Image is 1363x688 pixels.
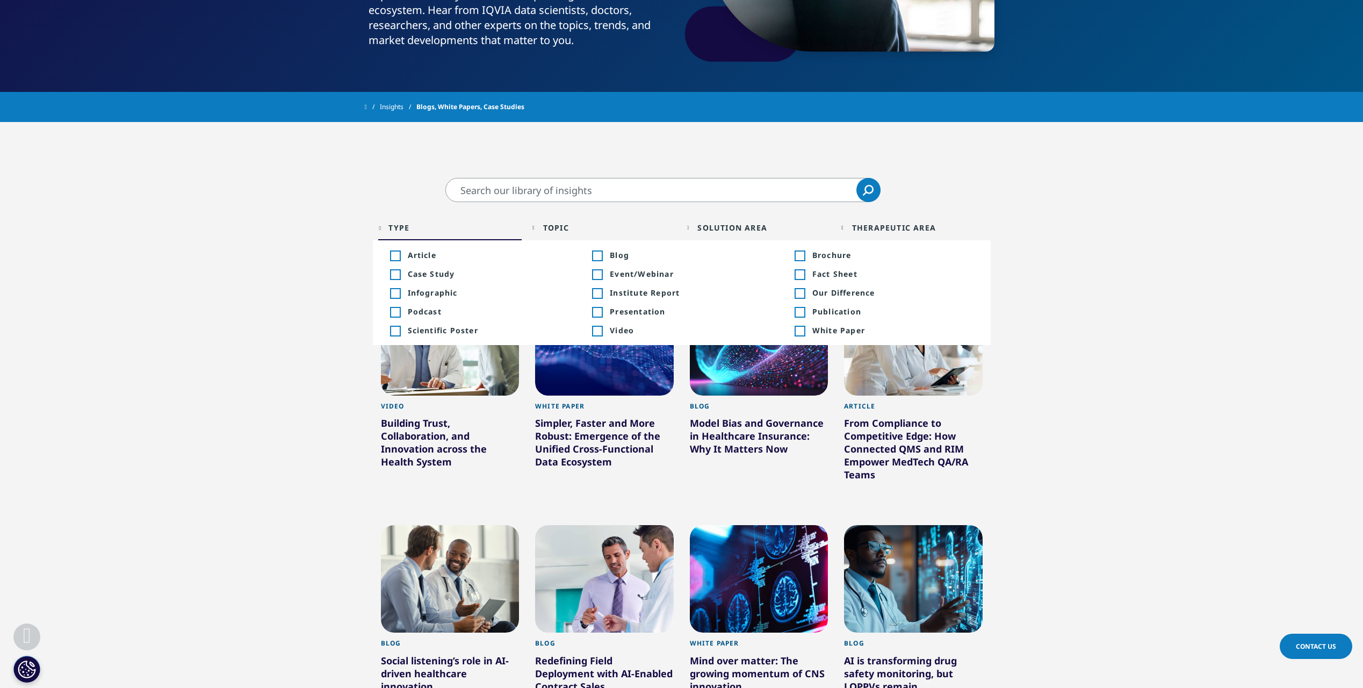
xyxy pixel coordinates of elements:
[381,402,520,417] div: Video
[592,326,602,336] div: Inclusion filter on Video; 267 results
[378,302,581,321] li: Inclusion filter on Podcast; 82 results
[812,250,973,260] span: Brochure
[795,251,804,261] div: Inclusion filter on Brochure; 51 results
[610,250,771,260] span: Blog
[795,270,804,279] div: Inclusion filter on Fact Sheet; 690 results
[13,656,40,683] button: Cookie-Einstellungen
[690,417,828,460] div: Model Bias and Governance in Healthcare Insurance: Why It Matters Now
[783,283,985,302] li: Inclusion filter on Our Difference; 1 result
[380,97,416,117] a: Insights
[408,288,569,298] span: Infographic
[580,283,783,302] li: Inclusion filter on Institute Report; 130 results
[856,178,881,202] a: Search
[592,270,602,279] div: Inclusion filter on Event/Webinar; 928 results
[844,639,983,654] div: Blog
[592,289,602,298] div: Inclusion filter on Institute Report; 130 results
[390,289,400,298] div: Inclusion filter on Infographic; 120 results
[535,417,674,472] div: Simpler, Faster and More Robust: Emergence of the Unified Cross-Functional Data Ecosystem
[408,325,569,335] span: Scientific Poster
[381,417,520,472] div: Building Trust, Collaboration, and Innovation across the Health System
[783,264,985,283] li: Inclusion filter on Fact Sheet; 690 results
[795,289,804,298] div: Inclusion filter on Our Difference; 1 result
[610,269,771,279] span: Event/Webinar
[863,185,874,196] svg: Search
[535,396,674,496] a: White Paper Simpler, Faster and More Robust: Emergence of the Unified Cross-Functional Data Ecosy...
[844,402,983,417] div: Article
[381,396,520,496] a: Video Building Trust, Collaboration, and Innovation across the Health System
[592,307,602,317] div: Inclusion filter on Presentation; 274 results
[690,396,828,483] a: Blog Model Bias and Governance in Healthcare Insurance: Why It Matters Now
[580,302,783,321] li: Inclusion filter on Presentation; 274 results
[390,307,400,317] div: Inclusion filter on Podcast; 82 results
[535,402,674,417] div: White Paper
[378,264,581,283] li: Inclusion filter on Case Study; 300 results
[408,250,569,260] span: Article
[408,306,569,317] span: Podcast
[580,246,783,264] li: Inclusion filter on Blog; 1,426 result
[610,306,771,317] span: Presentation
[381,639,520,654] div: Blog
[783,302,985,321] li: Inclusion filter on Publication; 174 results
[535,639,674,654] div: Blog
[580,264,783,283] li: Inclusion filter on Event/Webinar; 928 results
[844,417,983,485] div: From Compliance to Competitive Edge: How Connected QMS and RIM Empower MedTech QA/RA Teams
[795,326,804,336] div: Inclusion filter on White Paper; 848 results
[543,223,569,233] div: Topic facet.
[852,223,936,233] div: Therapeutic Area facet.
[795,307,804,317] div: Inclusion filter on Publication; 174 results
[812,306,973,317] span: Publication
[690,402,828,417] div: Blog
[390,270,400,279] div: Inclusion filter on Case Study; 300 results
[378,283,581,302] li: Inclusion filter on Infographic; 120 results
[812,269,973,279] span: Fact Sheet
[445,178,881,202] input: Search
[844,396,983,509] a: Article From Compliance to Competitive Edge: How Connected QMS and RIM Empower MedTech QA/RA Teams
[697,223,767,233] div: Solution Area facet.
[592,251,602,261] div: Inclusion filter on Blog; 1,426 result
[388,223,409,233] div: Type facet.
[812,325,973,335] span: White Paper
[408,269,569,279] span: Case Study
[390,326,400,336] div: Inclusion filter on Scientific Poster; 13 results
[390,251,400,261] div: Inclusion filter on Article; 222 results
[1296,642,1336,651] span: Contact Us
[690,639,828,654] div: White Paper
[378,321,581,340] li: Inclusion filter on Scientific Poster; 13 results
[610,288,771,298] span: Institute Report
[783,246,985,264] li: Inclusion filter on Brochure; 51 results
[378,246,581,264] li: Inclusion filter on Article; 222 results
[416,97,524,117] span: Blogs, White Papers, Case Studies
[580,321,783,340] li: Inclusion filter on Video; 267 results
[783,321,985,340] li: Inclusion filter on White Paper; 848 results
[812,288,973,298] span: Our Difference
[610,325,771,335] span: Video
[1280,634,1352,659] a: Contact Us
